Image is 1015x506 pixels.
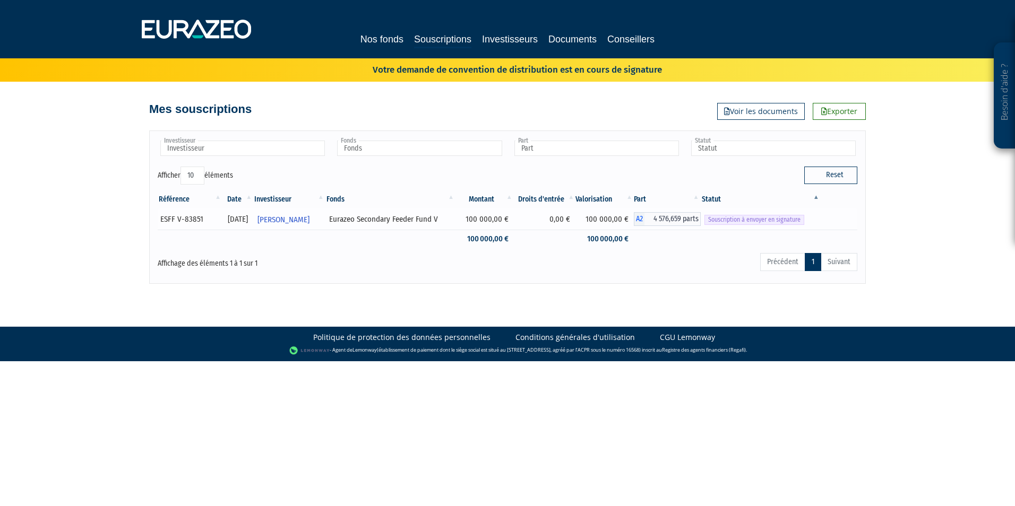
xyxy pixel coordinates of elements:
[180,167,204,185] select: Afficheréléments
[257,210,309,230] span: [PERSON_NAME]
[142,20,251,39] img: 1732889491-logotype_eurazeo_blanc_rvb.png
[634,190,700,208] th: Part: activer pour trier la colonne par ordre croissant
[352,346,377,353] a: Lemonway
[158,252,440,269] div: Affichage des éléments 1 à 1 sur 1
[662,346,746,353] a: Registre des agents financiers (Regafi)
[149,103,252,116] h4: Mes souscriptions
[455,208,514,230] td: 100 000,00 €
[222,190,253,208] th: Date: activer pour trier la colonne par ordre croissant
[325,190,455,208] th: Fonds: activer pour trier la colonne par ordre croissant
[704,215,804,225] span: Souscription à envoyer en signature
[482,32,538,47] a: Investisseurs
[317,210,321,230] i: Voir l'investisseur
[999,48,1011,144] p: Besoin d'aide ?
[158,190,222,208] th: Référence : activer pour trier la colonne par ordre croissant
[160,214,219,225] div: ESFF V-83851
[514,208,575,230] td: 0,00 €
[575,230,634,248] td: 100 000,00 €
[634,212,644,226] span: A2
[206,216,212,223] i: [Français] Personne physique
[660,332,715,343] a: CGU Lemonway
[575,208,634,230] td: 100 000,00 €
[455,230,514,248] td: 100 000,00 €
[634,212,700,226] div: A2 - Eurazeo Secondary Feeder Fund V
[226,214,250,225] div: [DATE]
[253,208,325,230] a: [PERSON_NAME]
[289,345,330,356] img: logo-lemonway.png
[607,32,655,47] a: Conseillers
[158,167,233,185] label: Afficher éléments
[548,32,597,47] a: Documents
[644,212,700,226] span: 4 576,659 parts
[455,190,514,208] th: Montant: activer pour trier la colonne par ordre croissant
[515,332,635,343] a: Conditions générales d'utilisation
[717,103,805,120] a: Voir les documents
[805,253,821,271] a: 1
[804,167,857,184] button: Reset
[360,32,403,47] a: Nos fonds
[313,332,491,343] a: Politique de protection des données personnelles
[11,345,1004,356] div: - Agent de (établissement de paiement dont le siège social est situé au [STREET_ADDRESS], agréé p...
[701,190,821,208] th: Statut : activer pour trier la colonne par ordre d&eacute;croissant
[813,103,866,120] a: Exporter
[414,32,471,48] a: Souscriptions
[329,214,452,225] div: Eurazeo Secondary Feeder Fund V
[514,190,575,208] th: Droits d'entrée: activer pour trier la colonne par ordre croissant
[342,61,662,76] p: Votre demande de convention de distribution est en cours de signature
[253,190,325,208] th: Investisseur: activer pour trier la colonne par ordre croissant
[575,190,634,208] th: Valorisation: activer pour trier la colonne par ordre croissant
